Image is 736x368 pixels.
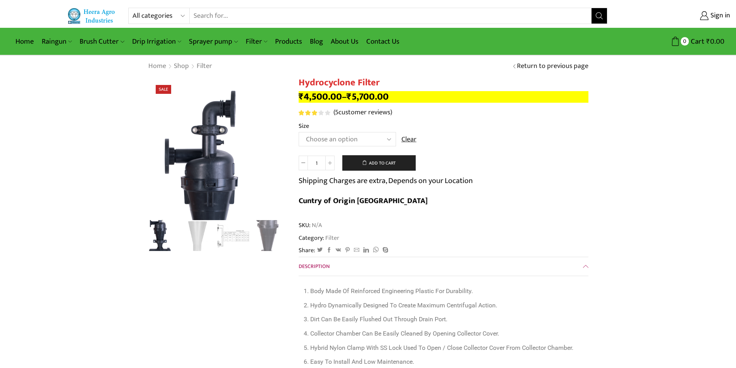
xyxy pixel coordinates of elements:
a: Filter [242,32,271,51]
img: Hydrocyclone-Filter-1 [182,220,214,252]
img: Hydrocyclone Filter [148,77,287,339]
li: Easy To Install And Low Maintenance. [310,356,585,368]
span: N/A [311,221,322,230]
bdi: 5,700.00 [347,89,389,105]
a: Home [12,32,38,51]
a: Products [271,32,306,51]
h1: Hydrocyclone Filter [299,77,588,88]
li: Dirt Can Be Easily Flushed Out Through Drain Port. [310,314,585,325]
a: About Us [327,32,362,51]
a: 0 Cart ₹0.00 [615,34,724,49]
li: Collector Chamber Can Be Easily Cleaned By Opening Collector Cover. [310,328,585,339]
a: Filter [324,233,339,243]
a: (5customer reviews) [333,108,392,118]
a: Hydrocyclone Filter [146,219,178,251]
nav: Breadcrumb [148,61,212,71]
li: 1 / 4 [146,220,178,251]
span: Rated out of 5 based on customer ratings [299,110,319,115]
b: Cuntry of Origin [GEOGRAPHIC_DATA] [299,194,428,207]
p: Shipping Charges are extra, Depends on your Location [299,175,473,187]
span: ₹ [347,89,352,105]
bdi: 4,500.00 [299,89,342,105]
a: Raingun [38,32,76,51]
span: SKU: [299,221,588,230]
input: Search for... [190,8,592,24]
img: Hydrocyclone-Filter-chart [218,220,250,252]
div: 1 / 4 [148,77,287,339]
a: Contact Us [362,32,403,51]
a: Sign in [619,9,730,23]
a: Hydrocyclone Filter [253,220,285,252]
span: Category: [299,234,339,243]
span: Sign in [709,11,730,21]
a: Brush Cutter [76,32,128,51]
li: Hydro Dynamically Designed To Create Maximum Centrifugal Action. [310,300,585,311]
input: Product quantity [308,156,325,170]
span: ₹ [706,36,710,47]
bdi: 0.00 [706,36,724,47]
a: Sprayer pump [185,32,241,51]
label: Size [299,122,309,131]
li: 3 / 4 [218,220,250,251]
span: Cart [689,36,704,47]
span: Description [299,262,330,271]
li: 2 / 4 [182,220,214,251]
a: Description [299,257,588,276]
button: Search button [592,8,607,24]
li: 4 / 4 [253,220,285,251]
button: Add to cart [342,155,416,171]
span: ₹ [299,89,304,105]
span: 5 [335,107,338,118]
li: Hybrid Nylon Clamp With SS Lock Used To Open / Close Collector Cover From Collector Chamber. [310,343,585,354]
a: Drip Irrigation [128,32,185,51]
a: Blog [306,32,327,51]
a: Filter [196,61,212,71]
p: – [299,91,588,103]
span: 0 [681,37,689,45]
a: Home [148,61,167,71]
a: Shop [173,61,189,71]
span: Share: [299,246,315,255]
a: Clear options [401,135,416,145]
span: 5 [299,110,331,115]
li: Body Made Of Reinforced Engineering Plastic For Durability. [310,286,585,297]
div: Rated 3.20 out of 5 [299,110,330,115]
span: Sale [156,85,171,94]
a: Return to previous page [517,61,588,71]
